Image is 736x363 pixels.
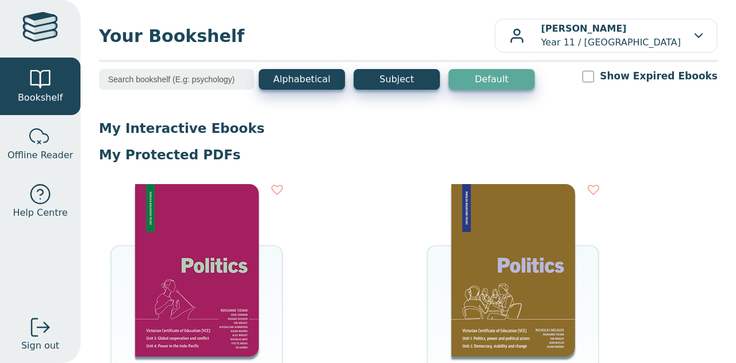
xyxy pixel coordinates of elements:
span: Your Bookshelf [99,23,494,49]
img: 39e0675c-cd6d-42bc-a88f-bb0b7a257601.png [451,184,575,357]
button: [PERSON_NAME]Year 11 / [GEOGRAPHIC_DATA] [494,18,718,53]
span: Bookshelf [18,91,63,105]
b: [PERSON_NAME] [541,23,627,34]
span: Help Centre [13,206,67,220]
label: Show Expired Ebooks [600,69,718,83]
img: 125e3ab7-b6f4-4db8-b198-4f8c3d5502d7.jpg [135,184,259,357]
input: Search bookshelf (E.g: psychology) [99,69,254,90]
p: My Protected PDFs [99,146,718,163]
button: Default [448,69,535,90]
span: Sign out [21,339,59,353]
button: Subject [354,69,440,90]
button: Alphabetical [259,69,345,90]
span: Offline Reader [7,148,73,162]
p: My Interactive Ebooks [99,120,718,137]
p: Year 11 / [GEOGRAPHIC_DATA] [541,22,681,49]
